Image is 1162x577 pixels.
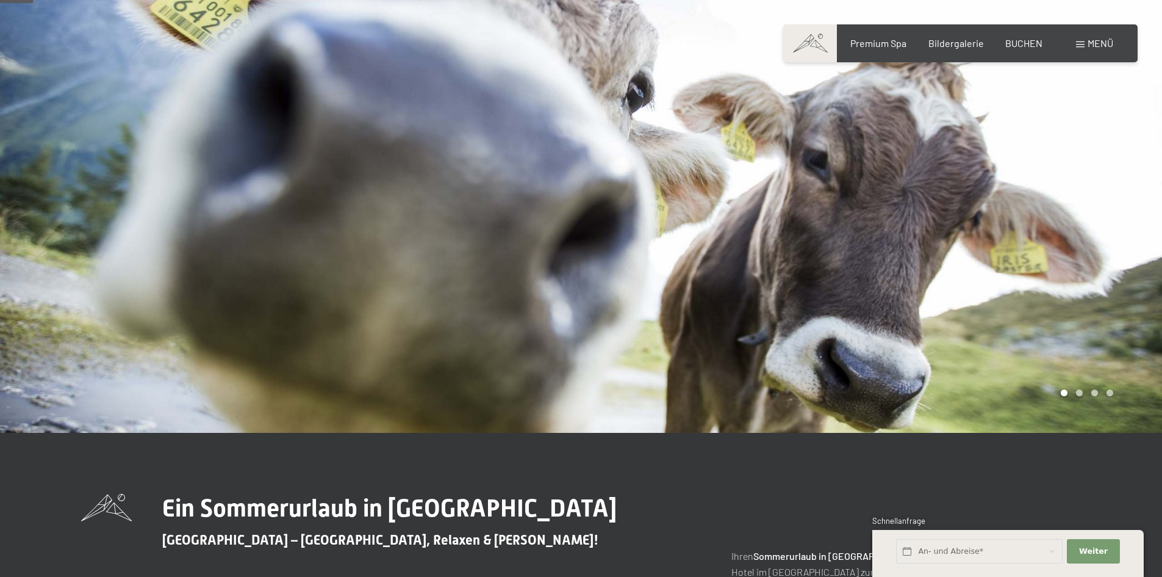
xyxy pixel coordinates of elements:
span: Weiter [1079,546,1108,557]
div: Carousel Pagination [1056,390,1113,396]
span: [GEOGRAPHIC_DATA] – [GEOGRAPHIC_DATA], Relaxen & [PERSON_NAME]! [162,532,598,548]
strong: Sommerurlaub in [GEOGRAPHIC_DATA] [753,550,920,562]
a: Bildergalerie [928,37,984,49]
span: Ein Sommerurlaub in [GEOGRAPHIC_DATA] [162,494,617,523]
span: Schnellanfrage [872,516,925,526]
div: Carousel Page 2 [1076,390,1083,396]
div: Carousel Page 1 (Current Slide) [1061,390,1067,396]
a: BUCHEN [1005,37,1042,49]
span: Menü [1088,37,1113,49]
a: Premium Spa [850,37,906,49]
button: Weiter [1067,539,1119,564]
div: Carousel Page 4 [1106,390,1113,396]
div: Carousel Page 3 [1091,390,1098,396]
